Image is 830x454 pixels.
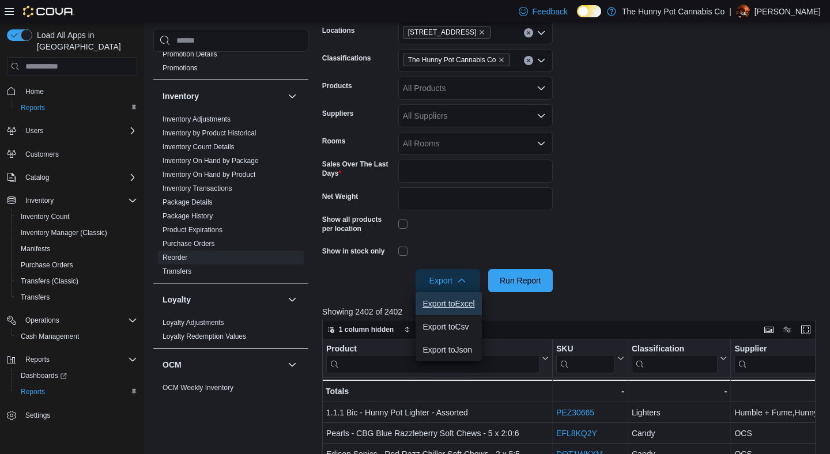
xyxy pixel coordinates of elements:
[153,112,308,283] div: Inventory
[163,211,213,221] span: Package History
[16,242,137,256] span: Manifests
[163,318,224,327] span: Loyalty Adjustments
[2,192,142,209] button: Inventory
[16,226,137,240] span: Inventory Manager (Classic)
[422,322,474,331] span: Export to Csv
[16,330,137,343] span: Cash Management
[16,369,137,383] span: Dashboards
[21,260,73,270] span: Purchase Orders
[163,198,213,206] a: Package Details
[163,267,191,276] span: Transfers
[163,384,233,392] a: OCM Weekly Inventory
[21,84,137,98] span: Home
[12,289,142,305] button: Transfers
[622,5,725,18] p: The Hunny Pot Cannabis Co
[422,345,474,354] span: Export to Json
[163,212,213,220] a: Package History
[163,157,259,165] a: Inventory On Hand by Package
[21,353,137,366] span: Reports
[163,225,222,234] span: Product Expirations
[322,54,371,63] label: Classifications
[163,226,222,234] a: Product Expirations
[537,56,546,65] button: Open list of options
[16,210,74,224] a: Inventory Count
[25,126,43,135] span: Users
[21,387,45,396] span: Reports
[2,123,142,139] button: Users
[163,128,256,138] span: Inventory by Product Historical
[21,408,137,422] span: Settings
[163,170,255,179] span: Inventory On Hand by Product
[12,384,142,400] button: Reports
[32,29,137,52] span: Load All Apps in [GEOGRAPHIC_DATA]
[537,139,546,148] button: Open list of options
[632,344,727,373] button: Classification
[632,344,718,355] div: Classification
[577,5,601,17] input: Dark Mode
[422,269,473,292] span: Export
[21,124,48,138] button: Users
[524,28,533,37] button: Clear input
[16,101,137,115] span: Reports
[799,323,813,336] button: Enter fullscreen
[16,385,137,399] span: Reports
[326,427,549,441] div: Pearls - CBG Blue Razzleberry Soft Chews - 5 x 2:0:6
[422,299,474,308] span: Export to Excel
[326,344,549,373] button: Product
[21,194,137,207] span: Inventory
[163,253,187,262] span: Reorder
[163,115,231,124] span: Inventory Adjustments
[21,313,137,327] span: Operations
[163,50,217,59] span: Promotion Details
[16,330,84,343] a: Cash Management
[163,115,231,123] a: Inventory Adjustments
[322,192,358,201] label: Net Weight
[16,226,112,240] a: Inventory Manager (Classic)
[2,351,142,368] button: Reports
[7,78,137,453] nav: Complex example
[16,385,50,399] a: Reports
[537,28,546,37] button: Open list of options
[632,344,718,373] div: Classification
[163,294,283,305] button: Loyalty
[556,344,624,373] button: SKU
[729,5,731,18] p: |
[326,406,549,420] div: 1.1.1 Bic - Hunny Pot Lighter - Assorted
[163,143,235,151] a: Inventory Count Details
[163,90,199,102] h3: Inventory
[12,257,142,273] button: Purchase Orders
[537,111,546,120] button: Open list of options
[163,254,187,262] a: Reorder
[416,269,480,292] button: Export
[408,27,477,38] span: [STREET_ADDRESS]
[12,241,142,257] button: Manifests
[322,247,385,256] label: Show in stock only
[762,323,776,336] button: Keyboard shortcuts
[21,171,54,184] button: Catalog
[23,6,74,17] img: Cova
[736,5,750,18] div: James Grant
[12,100,142,116] button: Reports
[21,212,70,221] span: Inventory Count
[2,407,142,423] button: Settings
[153,316,308,348] div: Loyalty
[163,129,256,137] a: Inventory by Product Historical
[21,277,78,286] span: Transfers (Classic)
[163,294,191,305] h3: Loyalty
[556,344,615,355] div: SKU
[556,408,594,418] a: PEZ30665
[163,171,255,179] a: Inventory On Hand by Product
[163,63,198,73] span: Promotions
[285,293,299,307] button: Loyalty
[2,169,142,186] button: Catalog
[556,384,624,398] div: -
[416,315,481,338] button: Export toCsv
[25,355,50,364] span: Reports
[21,244,50,254] span: Manifests
[632,384,727,398] div: -
[21,147,137,161] span: Customers
[632,427,727,441] div: Candy
[322,109,354,118] label: Suppliers
[326,344,539,355] div: Product
[285,89,299,103] button: Inventory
